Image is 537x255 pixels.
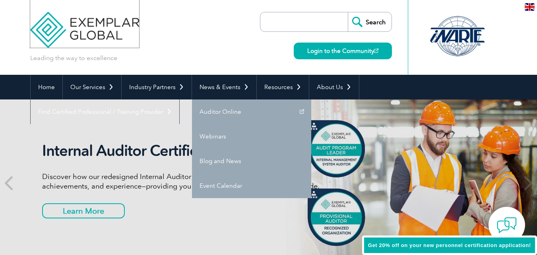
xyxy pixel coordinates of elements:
a: About Us [309,75,359,99]
a: News & Events [192,75,256,99]
a: Industry Partners [122,75,192,99]
a: Event Calendar [192,173,311,198]
img: en [525,3,535,11]
p: Discover how our redesigned Internal Auditor Certification recognizes your skills, achievements, ... [42,172,340,191]
a: Find Certified Professional / Training Provider [31,99,179,124]
img: open_square.png [374,49,378,53]
a: Our Services [63,75,121,99]
a: Resources [257,75,309,99]
a: Learn More [42,203,125,218]
h2: Internal Auditor Certification [42,142,340,160]
img: contact-chat.png [497,215,517,235]
a: Auditor Online [192,99,311,124]
a: Login to the Community [294,43,392,59]
input: Search [348,12,392,31]
a: Webinars [192,124,311,149]
a: Home [31,75,62,99]
span: Get 20% off on your new personnel certification application! [368,242,531,248]
a: Blog and News [192,149,311,173]
p: Leading the way to excellence [30,54,117,62]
